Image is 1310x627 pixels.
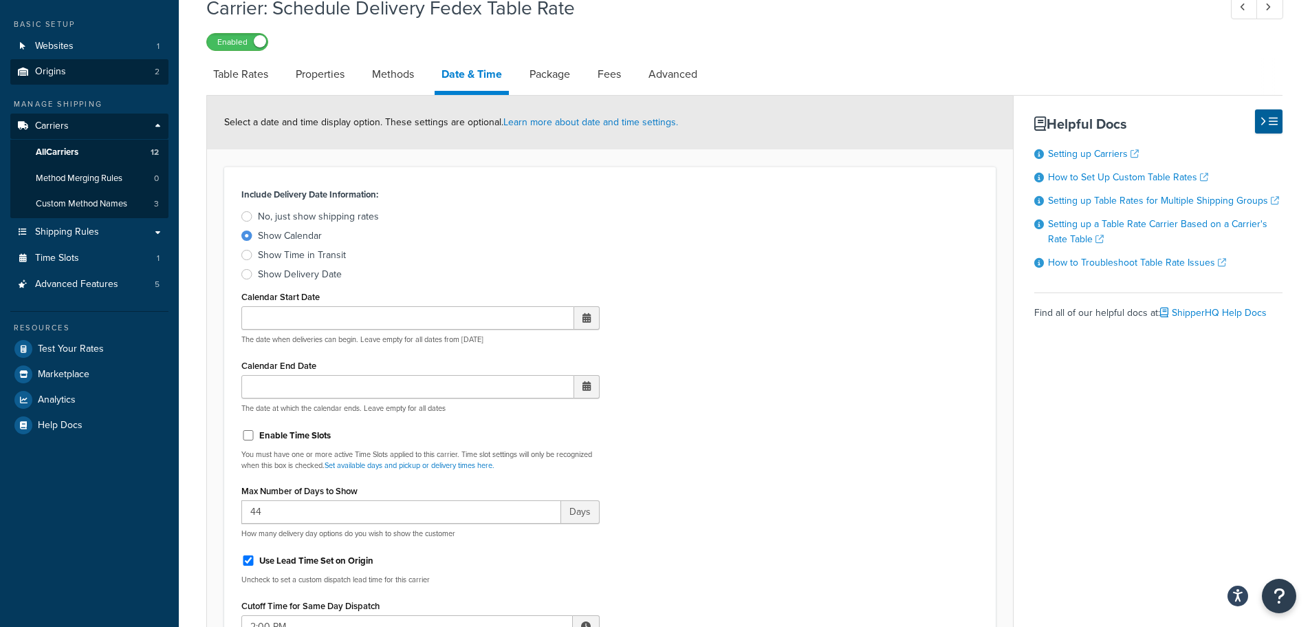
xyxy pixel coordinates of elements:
[241,575,600,585] p: Uncheck to set a custom dispatch lead time for this carrier
[289,58,351,91] a: Properties
[35,253,79,264] span: Time Slots
[224,115,678,129] span: Select a date and time display option. These settings are optional.
[523,58,577,91] a: Package
[259,429,331,442] label: Enable Time Slots
[591,58,628,91] a: Fees
[38,394,76,406] span: Analytics
[503,115,678,129] a: Learn more about date and time settings.
[1034,116,1282,131] h3: Helpful Docs
[1048,170,1208,184] a: How to Set Up Custom Table Rates
[10,337,168,361] a: Test Your Rates
[1048,147,1139,161] a: Setting up Carriers
[151,147,159,158] span: 12
[241,334,600,345] p: The date when deliveries can begin. Leave empty for all dates from [DATE]
[10,59,168,85] a: Origins2
[35,279,118,290] span: Advanced Features
[259,555,373,567] label: Use Lead Time Set on Origin
[36,198,127,210] span: Custom Method Names
[36,173,122,184] span: Method Merging Rules
[258,210,379,224] div: No, just show shipping rates
[1262,579,1296,613] button: Open Resource Center
[10,59,168,85] li: Origins
[241,185,378,204] label: Include Delivery Date Information:
[561,500,600,524] span: Days
[241,601,380,611] label: Cutoff Time for Same Day Dispatch
[10,98,168,110] div: Manage Shipping
[35,66,66,78] span: Origins
[157,253,160,264] span: 1
[258,248,346,262] div: Show Time in Transit
[1160,306,1267,320] a: ShipperHQ Help Docs
[10,387,168,412] a: Analytics
[258,229,322,243] div: Show Calendar
[10,246,168,271] a: Time Slots1
[1034,293,1282,323] div: Find all of our helpful docs at:
[10,191,168,217] li: Custom Method Names
[1255,109,1282,134] button: Hide Help Docs
[241,292,320,302] label: Calendar Start Date
[258,268,342,281] div: Show Delivery Date
[1048,255,1226,270] a: How to Troubleshoot Table Rate Issues
[1048,193,1279,208] a: Setting up Table Rates for Multiple Shipping Groups
[241,403,600,414] p: The date at which the calendar ends. Leave empty for all dates
[241,361,316,371] label: Calendar End Date
[35,226,99,238] span: Shipping Rules
[10,322,168,334] div: Resources
[36,147,78,158] span: All Carriers
[642,58,704,91] a: Advanced
[10,34,168,59] a: Websites1
[10,413,168,438] a: Help Docs
[10,166,168,191] a: Method Merging Rules0
[241,529,600,539] p: How many delivery day options do you wish to show the customer
[35,120,69,132] span: Carriers
[35,41,74,52] span: Websites
[38,369,89,381] span: Marketplace
[325,460,494,471] a: Set available days and pickup or delivery times here.
[10,19,168,30] div: Basic Setup
[157,41,160,52] span: 1
[38,343,104,355] span: Test Your Rates
[10,166,168,191] li: Method Merging Rules
[155,66,160,78] span: 2
[154,198,159,210] span: 3
[10,362,168,387] a: Marketplace
[1048,217,1267,246] a: Setting up a Table Rate Carrier Based on a Carrier's Rate Table
[435,58,509,95] a: Date & Time
[10,272,168,297] li: Advanced Features
[241,449,600,471] p: You must have one or more active Time Slots applied to this carrier. Time slot settings will only...
[207,34,268,50] label: Enabled
[365,58,421,91] a: Methods
[10,272,168,297] a: Advanced Features5
[154,173,159,184] span: 0
[10,114,168,218] li: Carriers
[38,420,83,432] span: Help Docs
[10,191,168,217] a: Custom Method Names3
[206,58,275,91] a: Table Rates
[10,246,168,271] li: Time Slots
[10,114,168,139] a: Carriers
[10,220,168,245] a: Shipping Rules
[241,486,358,496] label: Max Number of Days to Show
[10,140,168,165] a: AllCarriers12
[10,34,168,59] li: Websites
[155,279,160,290] span: 5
